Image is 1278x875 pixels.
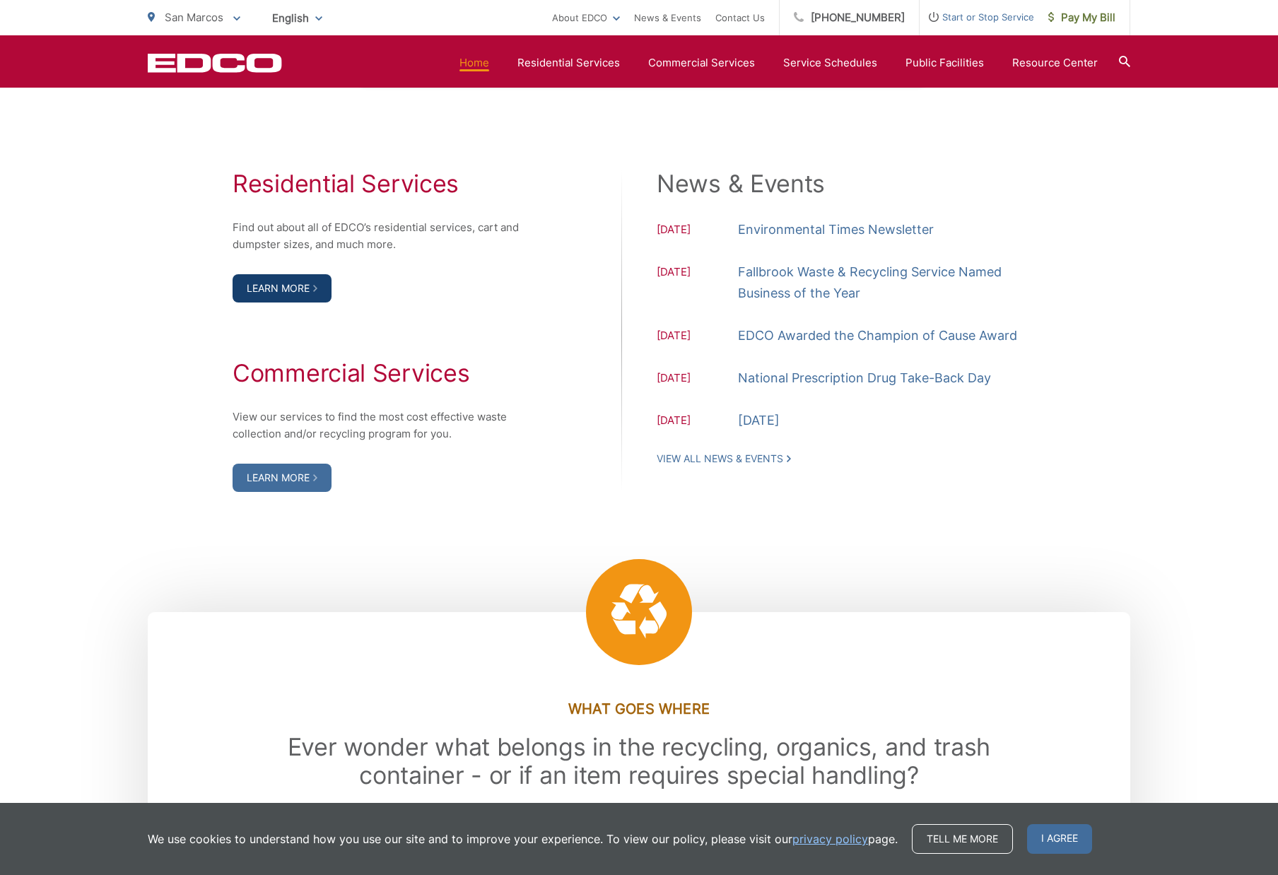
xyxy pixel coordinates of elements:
a: Environmental Times Newsletter [738,219,934,240]
a: News & Events [634,9,701,26]
a: [DATE] [738,410,780,431]
span: English [262,6,333,30]
h2: Commercial Services [233,359,537,387]
a: View All News & Events [657,452,791,465]
p: Find out about all of EDCO’s residential services, cart and dumpster sizes, and much more. [233,219,537,253]
a: Learn More [233,274,332,303]
span: [DATE] [657,370,738,389]
a: Public Facilities [905,54,984,71]
p: We use cookies to understand how you use our site and to improve your experience. To view our pol... [148,830,898,847]
a: Tell me more [912,824,1013,854]
a: About EDCO [552,9,620,26]
a: EDCO Awarded the Champion of Cause Award [738,325,1017,346]
h2: Residential Services [233,170,537,198]
a: EDCD logo. Return to the homepage. [148,53,282,73]
a: Learn More [233,464,332,492]
a: Contact Us [715,9,765,26]
a: privacy policy [792,830,868,847]
a: Resource Center [1012,54,1098,71]
p: View our services to find the most cost effective waste collection and/or recycling program for you. [233,409,537,442]
h3: What Goes Where [233,700,1045,717]
a: Fallbrook Waste & Recycling Service Named Business of the Year [738,262,1045,304]
a: National Prescription Drug Take-Back Day [738,368,991,389]
span: [DATE] [657,264,738,304]
a: Commercial Services [648,54,755,71]
h2: News & Events [657,170,1045,198]
span: San Marcos [165,11,223,24]
span: [DATE] [657,412,738,431]
a: Home [459,54,489,71]
span: Pay My Bill [1048,9,1115,26]
a: Residential Services [517,54,620,71]
a: Service Schedules [783,54,877,71]
span: [DATE] [657,327,738,346]
span: [DATE] [657,221,738,240]
h2: Ever wonder what belongs in the recycling, organics, and trash container - or if an item requires... [233,733,1045,789]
